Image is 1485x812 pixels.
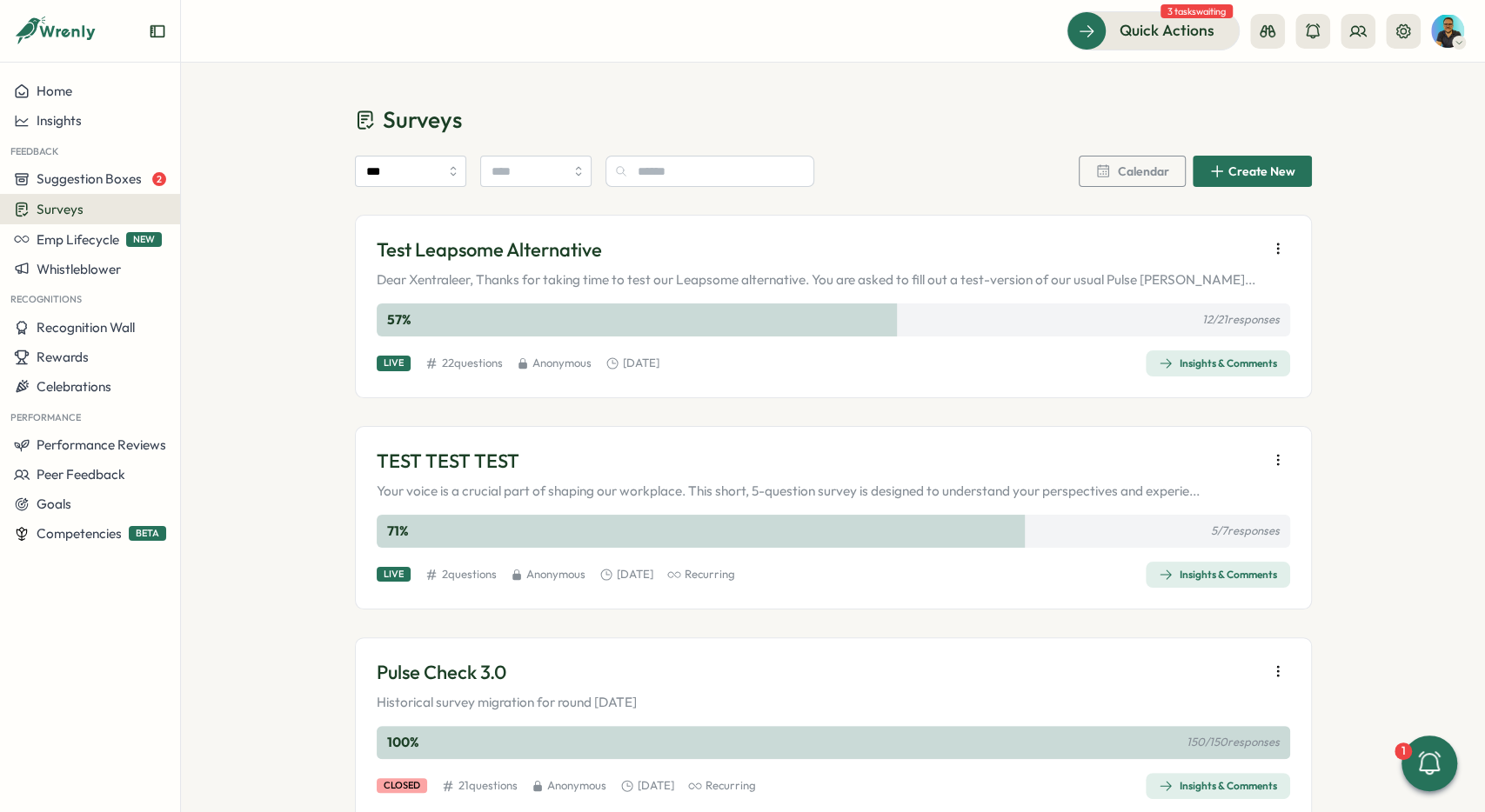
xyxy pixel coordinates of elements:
[37,201,84,217] span: Surveys
[377,356,411,370] div: Live
[442,356,503,371] p: 22 question s
[1228,165,1295,177] span: Create New
[1079,156,1186,187] button: Calendar
[1146,350,1290,376] button: Insights & Comments
[623,356,659,371] p: [DATE]
[617,567,653,582] p: [DATE]
[37,231,119,248] span: Emp Lifecycle
[1395,742,1412,760] div: 1
[377,693,637,712] p: Historical survey migration for round [DATE]
[638,778,674,794] p: [DATE]
[1161,4,1233,18] span: 3 tasks waiting
[1401,735,1457,791] button: 1
[1431,15,1464,48] img: Johannes Keller
[37,436,166,453] span: Performance Reviews
[1067,11,1240,50] button: Quick Actions
[377,482,1200,501] p: Your voice is a crucial part of shaping our workplace. This short, 5-question survey is designed ...
[532,356,592,371] span: Anonymous
[377,659,637,686] p: Pulse Check 3.0
[1159,779,1277,793] div: Insights & Comments
[37,319,135,336] span: Recognition Wall
[442,567,497,582] p: 2 question s
[1211,523,1280,539] p: 5 / 7 responses
[1120,19,1214,42] span: Quick Actions
[526,567,585,582] span: Anonymous
[149,23,166,40] button: Expand sidebar
[387,310,422,329] p: 57 %
[377,270,1255,290] p: Dear Xentraleer, Thanks for taking time to test our Leapsome alternative. You are asked to fill o...
[37,83,72,99] span: Home
[377,567,411,582] div: Live
[37,349,89,365] span: Rewards
[37,378,111,395] span: Celebrations
[1146,773,1290,799] button: Insights & Comments
[377,448,1200,475] p: TEST TEST TEST
[1159,568,1277,582] div: Insights & Comments
[706,778,756,794] p: Recurring
[377,778,427,793] div: closed
[1193,156,1312,187] button: Create New
[37,112,82,129] span: Insights
[1118,165,1169,177] span: Calendar
[37,525,122,542] span: Competencies
[387,733,422,752] p: 100 %
[1159,356,1277,370] div: Insights & Comments
[37,261,121,277] span: Whistleblower
[547,778,606,794] span: Anonymous
[1202,312,1280,328] p: 12 / 21 responses
[37,170,142,187] span: Suggestion Boxes
[383,104,462,135] span: Surveys
[458,778,518,794] p: 21 question s
[37,496,71,512] span: Goals
[377,236,1255,263] p: Test Leapsome Alternative
[37,466,125,483] span: Peer Feedback
[152,172,166,186] span: 2
[126,232,162,247] span: NEW
[387,522,422,541] p: 71 %
[129,526,166,541] span: BETA
[1146,562,1290,588] button: Insights & Comments
[685,567,735,582] p: Recurring
[1187,735,1280,750] p: 150 / 150 responses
